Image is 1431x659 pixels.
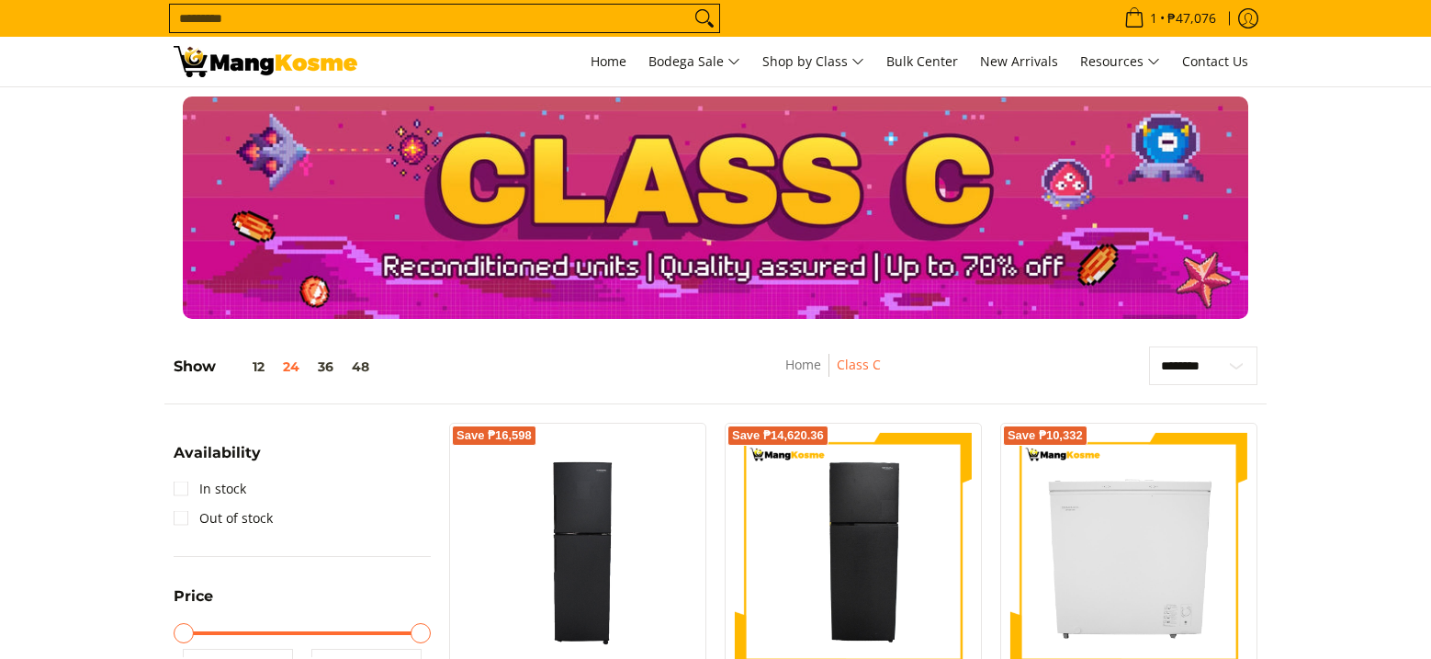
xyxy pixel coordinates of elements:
[174,358,378,376] h5: Show
[690,5,719,32] button: Search
[732,430,824,441] span: Save ₱14,620.36
[1080,51,1160,74] span: Resources
[309,359,343,374] button: 36
[785,356,821,373] a: Home
[591,52,626,70] span: Home
[343,359,378,374] button: 48
[174,589,213,604] span: Price
[1147,12,1160,25] span: 1
[174,446,261,474] summary: Open
[1071,37,1169,86] a: Resources
[762,51,864,74] span: Shop by Class
[581,37,636,86] a: Home
[886,52,958,70] span: Bulk Center
[648,51,740,74] span: Bodega Sale
[877,37,967,86] a: Bulk Center
[1008,430,1083,441] span: Save ₱10,332
[1165,12,1219,25] span: ₱47,076
[639,37,749,86] a: Bodega Sale
[1119,8,1222,28] span: •
[174,46,357,77] img: Class C Home &amp; Business Appliances: Up to 70% Off l Mang Kosme
[837,356,881,373] a: Class C
[216,359,274,374] button: 12
[672,354,994,395] nav: Breadcrumbs
[971,37,1067,86] a: New Arrivals
[753,37,873,86] a: Shop by Class
[174,589,213,618] summary: Open
[456,430,532,441] span: Save ₱16,598
[980,52,1058,70] span: New Arrivals
[376,37,1257,86] nav: Main Menu
[174,504,273,533] a: Out of stock
[1173,37,1257,86] a: Contact Us
[174,474,246,504] a: In stock
[274,359,309,374] button: 24
[1182,52,1248,70] span: Contact Us
[174,446,261,460] span: Availability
